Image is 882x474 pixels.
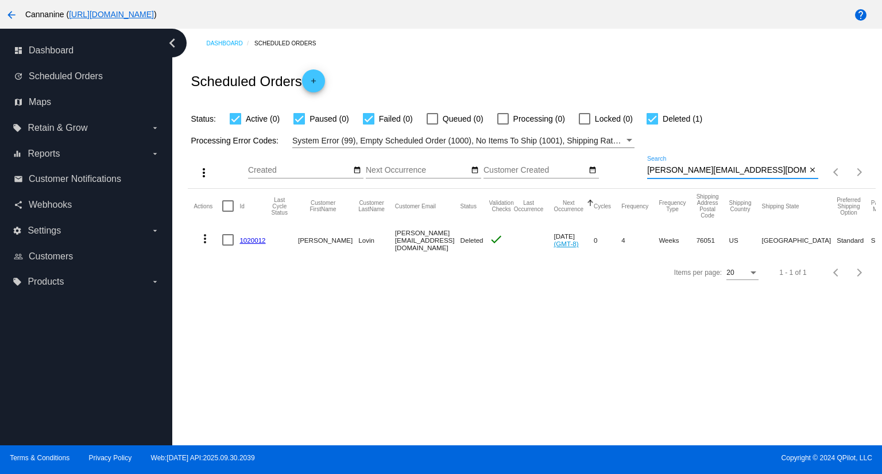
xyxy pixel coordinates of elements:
[89,454,132,462] a: Privacy Policy
[194,189,222,223] mat-header-cell: Actions
[761,203,799,209] button: Change sorting for ShippingState
[659,223,696,257] mat-cell: Weeks
[163,34,181,52] i: chevron_left
[806,165,818,177] button: Clear
[594,203,611,209] button: Change sorting for Cycles
[726,269,759,277] mat-select: Items per page:
[197,166,211,180] mat-icon: more_vert
[837,223,871,257] mat-cell: Standard
[13,123,22,133] i: local_offer
[697,223,729,257] mat-cell: 76051
[729,223,762,257] mat-cell: US
[292,134,635,148] mat-select: Filter by Processing Error Codes
[14,46,23,55] i: dashboard
[29,200,72,210] span: Webhooks
[14,247,160,266] a: people_outline Customers
[310,112,349,126] span: Paused (0)
[595,112,633,126] span: Locked (0)
[246,112,280,126] span: Active (0)
[239,203,244,209] button: Change sorting for Id
[358,200,385,212] button: Change sorting for CustomerLastName
[594,223,621,257] mat-cell: 0
[29,45,73,56] span: Dashboard
[29,174,121,184] span: Customer Notifications
[379,112,413,126] span: Failed (0)
[191,114,216,123] span: Status:
[395,203,436,209] button: Change sorting for CustomerEmail
[29,71,103,81] span: Scheduled Orders
[663,112,702,126] span: Deleted (1)
[443,112,483,126] span: Queued (0)
[483,166,587,175] input: Customer Created
[848,261,871,284] button: Next page
[358,223,395,257] mat-cell: Lovin
[514,200,544,212] button: Change sorting for LastOccurrenceUtc
[395,223,461,257] mat-cell: [PERSON_NAME][EMAIL_ADDRESS][DOMAIN_NAME]
[150,277,160,286] i: arrow_drop_down
[14,41,160,60] a: dashboard Dashboard
[353,166,361,175] mat-icon: date_range
[254,34,326,52] a: Scheduled Orders
[489,189,514,223] mat-header-cell: Validation Checks
[761,223,837,257] mat-cell: [GEOGRAPHIC_DATA]
[554,200,583,212] button: Change sorting for NextOccurrenceUtc
[854,8,868,22] mat-icon: help
[14,196,160,214] a: share Webhooks
[621,203,648,209] button: Change sorting for Frequency
[10,454,69,462] a: Terms & Conditions
[825,261,848,284] button: Previous page
[150,123,160,133] i: arrow_drop_down
[621,223,659,257] mat-cell: 4
[808,166,817,175] mat-icon: close
[191,69,324,92] h2: Scheduled Orders
[191,136,278,145] span: Processing Error Codes:
[151,454,255,462] a: Web:[DATE] API:2025.09.30.2039
[13,149,22,158] i: equalizer
[206,34,254,52] a: Dashboard
[25,10,157,19] span: Cannanine ( )
[779,269,806,277] div: 1 - 1 of 1
[272,197,288,216] button: Change sorting for LastProcessingCycleId
[29,97,51,107] span: Maps
[307,77,320,91] mat-icon: add
[489,232,503,246] mat-icon: check
[28,226,61,236] span: Settings
[14,72,23,81] i: update
[28,149,60,159] span: Reports
[825,161,848,184] button: Previous page
[239,236,265,244] a: 1020012
[471,166,479,175] mat-icon: date_range
[589,166,597,175] mat-icon: date_range
[14,67,160,86] a: update Scheduled Orders
[674,269,722,277] div: Items per page:
[366,166,469,175] input: Next Occurrence
[198,232,212,246] mat-icon: more_vert
[13,226,22,235] i: settings
[298,200,348,212] button: Change sorting for CustomerFirstName
[29,251,73,262] span: Customers
[697,193,719,219] button: Change sorting for ShippingPostcode
[5,8,18,22] mat-icon: arrow_back
[837,197,861,216] button: Change sorting for PreferredShippingOption
[729,200,752,212] button: Change sorting for ShippingCountry
[298,223,358,257] mat-cell: [PERSON_NAME]
[461,203,477,209] button: Change sorting for Status
[14,93,160,111] a: map Maps
[14,174,23,184] i: email
[28,277,64,287] span: Products
[14,200,23,209] i: share
[451,454,872,462] span: Copyright © 2024 QPilot, LLC
[461,236,483,244] span: Deleted
[513,112,565,126] span: Processing (0)
[28,123,87,133] span: Retain & Grow
[14,252,23,261] i: people_outline
[848,161,871,184] button: Next page
[150,226,160,235] i: arrow_drop_down
[554,223,594,257] mat-cell: [DATE]
[554,240,578,247] a: (GMT-8)
[13,277,22,286] i: local_offer
[14,98,23,107] i: map
[726,269,734,277] span: 20
[14,170,160,188] a: email Customer Notifications
[647,166,806,175] input: Search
